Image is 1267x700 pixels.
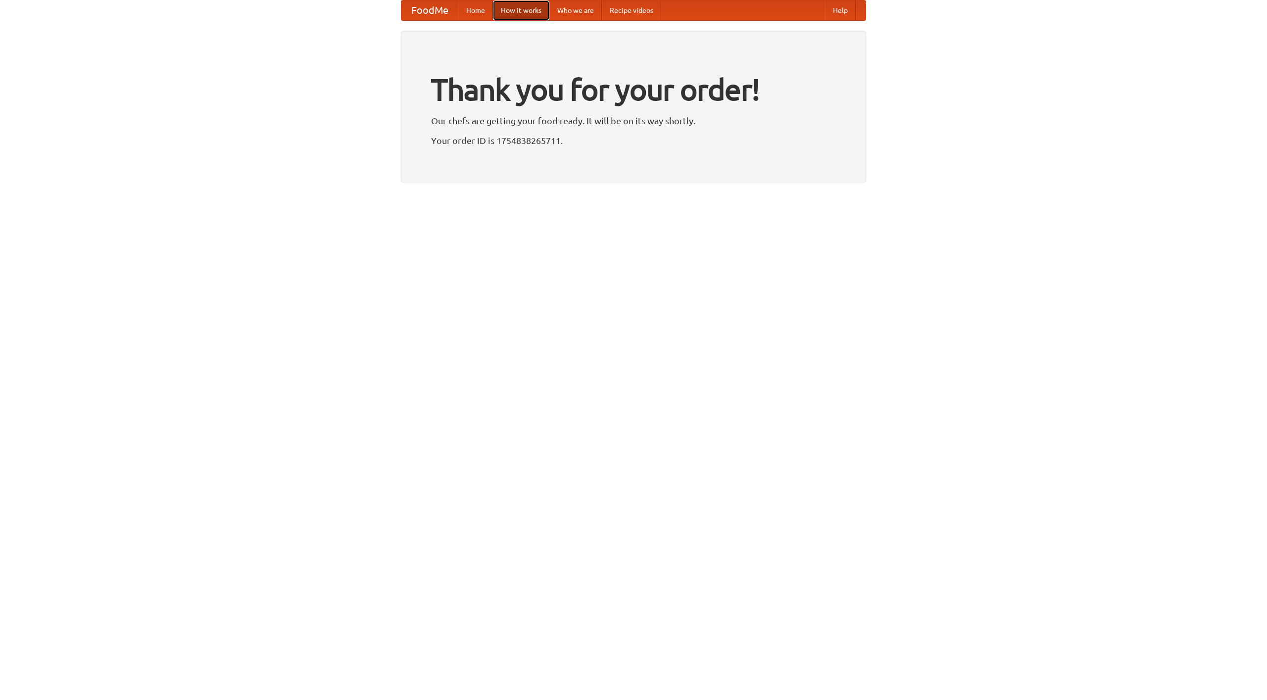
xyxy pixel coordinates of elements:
[493,0,549,20] a: How it works
[431,113,836,128] p: Our chefs are getting your food ready. It will be on its way shortly.
[458,0,493,20] a: Home
[549,0,602,20] a: Who we are
[825,0,856,20] a: Help
[431,133,836,148] p: Your order ID is 1754838265711.
[401,0,458,20] a: FoodMe
[431,66,836,113] h1: Thank you for your order!
[602,0,661,20] a: Recipe videos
